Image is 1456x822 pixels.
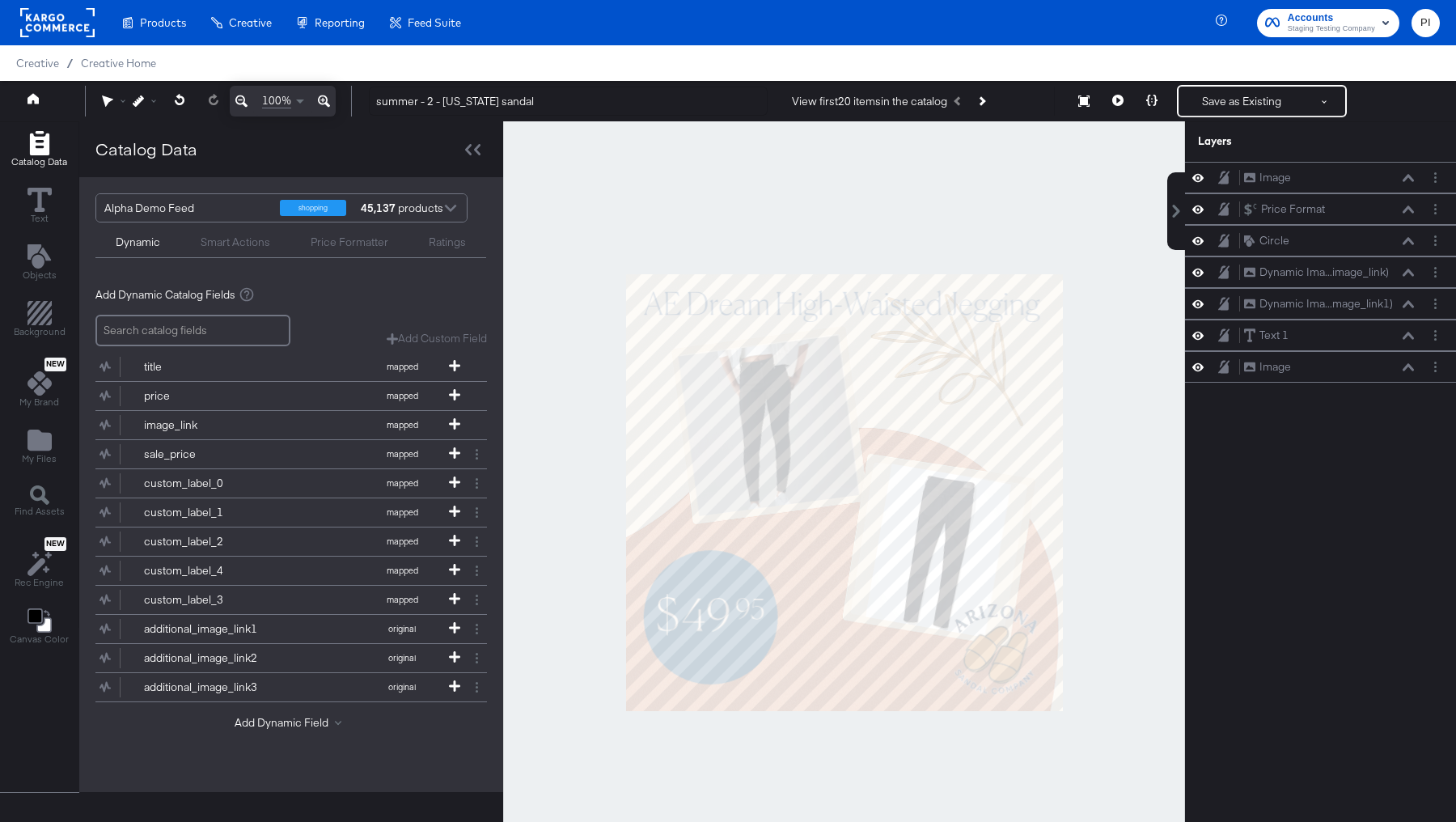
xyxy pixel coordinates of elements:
[44,359,66,370] span: New
[1243,232,1290,249] button: Circle
[358,390,447,401] span: mapped
[1259,265,1389,280] div: Dynamic Ima...image_link)
[95,644,487,672] div: additional_image_link2original
[358,419,447,430] span: mapped
[144,476,261,491] div: custom_label_0
[95,440,487,468] div: sale_pricemapped
[95,287,235,303] span: Add Dynamic Catalog Fields
[95,644,467,672] button: additional_image_link2original
[19,396,59,409] span: My Brand
[10,633,69,646] span: Canvas Color
[95,673,467,701] button: additional_image_link3original
[16,57,59,70] span: Creative
[144,592,261,608] div: custom_label_3
[5,533,74,594] button: NewRec Engine
[1179,87,1305,116] button: Save as Existing
[387,331,487,346] button: Add Custom Field
[1418,14,1433,32] span: PI
[144,534,261,549] div: custom_label_2
[311,235,388,250] div: Price Formatter
[15,576,64,589] span: Rec Engine
[358,652,447,663] span: original
[23,269,57,282] span: Objects
[1185,162,1456,193] div: ImageLayer Options
[144,388,261,404] div: price
[1243,295,1394,312] button: Dynamic Ima...mage_link1)
[408,16,461,29] span: Feed Suite
[358,623,447,634] span: original
[358,448,447,460] span: mapped
[95,411,487,439] div: image_linkmapped
[1427,327,1444,344] button: Layer Options
[1427,201,1444,218] button: Layer Options
[1243,358,1292,375] button: Image
[22,452,57,465] span: My Files
[95,557,487,585] div: custom_label_4mapped
[11,155,67,168] span: Catalog Data
[1427,264,1444,281] button: Layer Options
[1185,193,1456,225] div: Price FormatLayer Options
[95,528,467,556] button: custom_label_2mapped
[1259,170,1291,185] div: Image
[315,16,365,29] span: Reporting
[95,528,487,556] div: custom_label_2mapped
[95,557,467,585] button: custom_label_4mapped
[1259,233,1289,248] div: Circle
[358,565,447,576] span: mapped
[1243,201,1326,218] button: Price Format
[1288,23,1375,36] span: Staging Testing Company
[12,425,66,471] button: Add Files
[429,235,466,250] div: Ratings
[4,298,75,344] button: Add Rectangle
[1198,133,1363,149] div: Layers
[95,315,290,346] input: Search catalog fields
[358,194,398,222] strong: 45,137
[144,680,261,695] div: additional_image_link3
[95,615,487,643] div: additional_image_link1original
[144,447,261,462] div: sale_price
[358,681,447,693] span: original
[144,505,261,520] div: custom_label_1
[95,469,467,498] button: custom_label_0mapped
[970,87,993,116] button: Next Product
[1185,351,1456,383] div: ImageLayer Options
[95,138,197,161] div: Catalog Data
[1185,288,1456,320] div: Dynamic Ima...mage_link1)Layer Options
[2,127,77,173] button: Add Rectangle
[1257,9,1399,37] button: AccountsStaging Testing Company
[201,235,270,250] div: Smart Actions
[358,506,447,518] span: mapped
[262,93,291,108] span: 100%
[1185,256,1456,288] div: Dynamic Ima...image_link)Layer Options
[1288,10,1375,27] span: Accounts
[358,361,447,372] span: mapped
[95,498,467,527] button: custom_label_1mapped
[1427,169,1444,186] button: Layer Options
[1427,358,1444,375] button: Layer Options
[1427,295,1444,312] button: Layer Options
[358,477,447,489] span: mapped
[44,539,66,549] span: New
[358,594,447,605] span: mapped
[280,200,346,216] div: shopping
[59,57,81,70] span: /
[792,94,947,109] div: View first 20 items in the catalog
[1259,359,1291,375] div: Image
[95,498,487,527] div: custom_label_1mapped
[358,536,447,547] span: mapped
[95,382,467,410] button: pricemapped
[1185,225,1456,256] div: CircleLayer Options
[5,481,74,523] button: Find Assets
[1261,201,1325,217] div: Price Format
[1243,327,1289,344] button: Text 1
[229,16,272,29] span: Creative
[104,194,268,222] div: Alpha Demo Feed
[144,621,261,637] div: additional_image_link1
[116,235,160,250] div: Dynamic
[358,194,407,222] div: products
[144,359,261,375] div: title
[95,615,467,643] button: additional_image_link1original
[81,57,156,70] a: Creative Home
[1259,296,1393,311] div: Dynamic Ima...mage_link1)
